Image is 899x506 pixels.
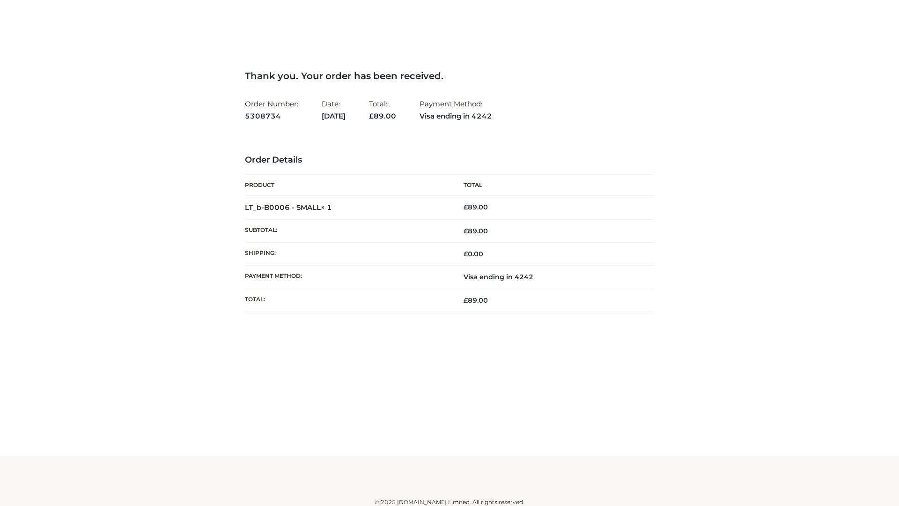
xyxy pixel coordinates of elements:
bdi: 0.00 [464,250,483,258]
h3: Thank you. Your order has been received. [245,70,654,82]
li: Payment Method: [420,96,492,124]
h3: Order Details [245,155,654,165]
span: £ [464,227,468,235]
span: 89.00 [464,227,488,235]
li: Total: [369,96,396,124]
span: 89.00 [464,296,488,305]
span: £ [464,296,468,305]
strong: Visa ending in 4242 [420,110,492,122]
li: Date: [322,96,346,124]
li: Order Number: [245,96,298,124]
span: £ [464,203,468,211]
th: Subtotal: [245,219,449,242]
span: £ [369,112,374,120]
strong: [DATE] [322,110,346,122]
th: Product [245,175,449,196]
strong: × 1 [321,203,332,212]
th: Payment method: [245,266,449,289]
span: 89.00 [369,112,396,120]
th: Total [449,175,654,196]
bdi: 89.00 [464,203,488,211]
th: Total: [245,289,449,312]
td: Visa ending in 4242 [449,266,654,289]
span: £ [464,250,468,258]
strong: 5308734 [245,110,298,122]
strong: LT_b-B0006 - SMALL [245,203,332,212]
th: Shipping: [245,243,449,266]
